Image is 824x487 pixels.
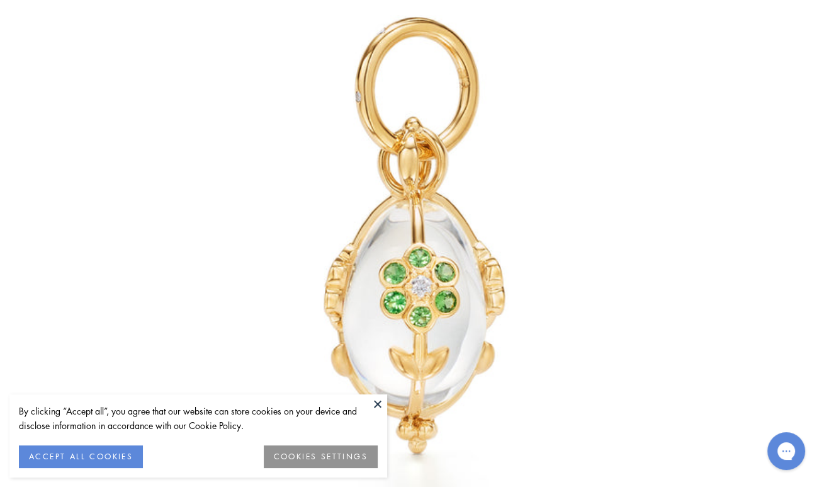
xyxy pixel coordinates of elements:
[264,445,378,468] button: COOKIES SETTINGS
[19,445,143,468] button: ACCEPT ALL COOKIES
[761,428,811,474] iframe: Gorgias live chat messenger
[19,404,378,433] div: By clicking “Accept all”, you agree that our website can store cookies on your device and disclos...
